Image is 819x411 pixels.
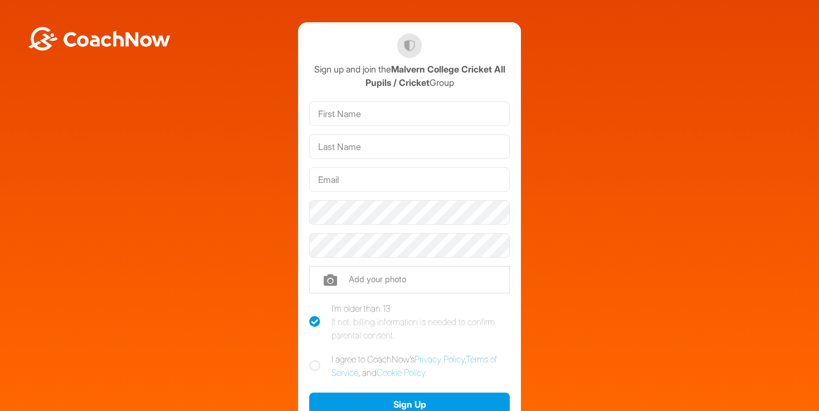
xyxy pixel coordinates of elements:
a: Terms of Service [331,354,497,378]
div: Sign up and join the Group [309,62,510,89]
div: If not, billing information is needed to confirm parental consent. [331,315,510,342]
div: I'm older than 13 [331,302,510,342]
input: Email [309,167,510,192]
a: Privacy Policy [415,354,465,365]
img: Malvern College Cricket All Pupils [397,33,422,58]
label: I agree to CoachNow's , , and . [309,352,510,379]
a: Cookie Policy [377,367,425,378]
input: Last Name [309,134,510,159]
input: First Name [309,101,510,126]
strong: Malvern College Cricket All Pupils / Cricket [365,64,505,88]
img: BwLJSsUCoWCh5upNqxVrqldRgqLPVwmV24tXu5FoVAoFEpwwqQ3VIfuoInZCoVCoTD4vwADAC3ZFMkVEQFDAAAAAElFTkSuQmCC [27,27,172,51]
